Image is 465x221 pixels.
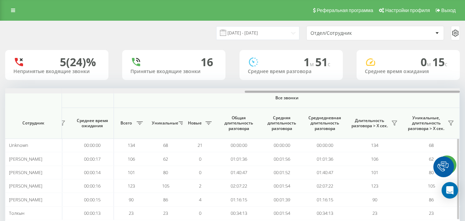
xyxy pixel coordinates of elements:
span: 51 [315,54,330,69]
span: 68 [163,142,168,148]
span: 21 [198,142,202,148]
td: 00:00:15 [71,193,114,206]
div: Open Intercom Messenger [442,182,458,199]
span: [PERSON_NAME] [9,156,42,162]
span: 62 [429,156,434,162]
span: Уникальные, длительность разговора > Х сек. [406,115,446,131]
div: Среднее время ожидания [365,69,452,74]
span: Все звонки [134,95,439,101]
td: 00:00:00 [303,139,346,152]
span: 4 [199,197,201,203]
span: Сотрудник [11,120,56,126]
td: 02:07:22 [217,179,260,193]
td: 00:00:00 [260,139,303,152]
td: 01:01:36 [303,152,346,165]
span: c [328,60,330,68]
span: 123 [128,183,135,189]
span: 15 [432,54,447,69]
td: 00:00:13 [71,207,114,220]
td: 00:01:52 [260,166,303,179]
td: 01:40:47 [217,166,260,179]
span: Новые [186,120,203,126]
td: 01:40:47 [303,166,346,179]
td: 00:01:56 [260,152,303,165]
span: [PERSON_NAME] [9,169,42,175]
span: 101 [128,169,135,175]
span: Средняя длительность разговора [265,115,298,131]
td: 01:01:36 [217,152,260,165]
span: 86 [429,197,434,203]
td: 01:16:15 [303,193,346,206]
span: Всего [117,120,135,126]
div: 5 (24)% [60,56,96,69]
div: Отдел/Сотрудник [310,30,393,36]
span: Общая длительность разговора [222,115,255,131]
span: 90 [129,197,134,203]
div: Принятые входящие звонки [130,69,217,74]
span: [PERSON_NAME] [9,197,42,203]
div: 16 [201,56,213,69]
td: 01:16:15 [217,193,260,206]
span: 0 [199,210,201,216]
span: 23 [129,210,134,216]
span: 0 [199,156,201,162]
span: Выход [441,8,456,13]
span: 134 [371,142,378,148]
div: Непринятые входящие звонки [13,69,100,74]
span: Реферальная программа [317,8,373,13]
span: 0 [199,169,201,175]
span: Unknown [9,142,28,148]
span: 1 [304,54,315,69]
span: Толкын [9,210,24,216]
span: 134 [128,142,135,148]
span: Среднее время ожидания [76,118,108,129]
td: 00:34:13 [303,207,346,220]
span: м [427,60,432,68]
span: 62 [163,156,168,162]
span: 106 [371,156,378,162]
span: [PERSON_NAME] [9,183,42,189]
span: 80 [163,169,168,175]
span: Длительность разговора > Х сек. [350,118,389,129]
span: 90 [372,197,377,203]
span: 101 [371,169,378,175]
td: 00:00:16 [71,179,114,193]
td: 00:00:00 [71,139,114,152]
span: 106 [128,156,135,162]
span: 105 [162,183,169,189]
span: c [445,60,447,68]
td: 00:01:39 [260,193,303,206]
span: 2 [199,183,201,189]
span: 0 [421,54,432,69]
td: 00:00:17 [71,152,114,165]
span: 68 [429,142,434,148]
td: 00:00:00 [217,139,260,152]
span: Среднедневная длительность разговора [308,115,341,131]
td: 00:01:54 [260,207,303,220]
span: Уникальные [152,120,177,126]
span: 86 [163,197,168,203]
span: 23 [163,210,168,216]
span: 23 [372,210,377,216]
td: 00:01:54 [260,179,303,193]
td: 00:34:13 [217,207,260,220]
span: Настройки профиля [385,8,430,13]
span: 23 [429,210,434,216]
span: м [310,60,315,68]
span: 123 [371,183,378,189]
span: 105 [428,183,435,189]
td: 02:07:22 [303,179,346,193]
td: 00:00:14 [71,166,114,179]
div: Среднее время разговора [248,69,335,74]
span: 80 [429,169,434,175]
